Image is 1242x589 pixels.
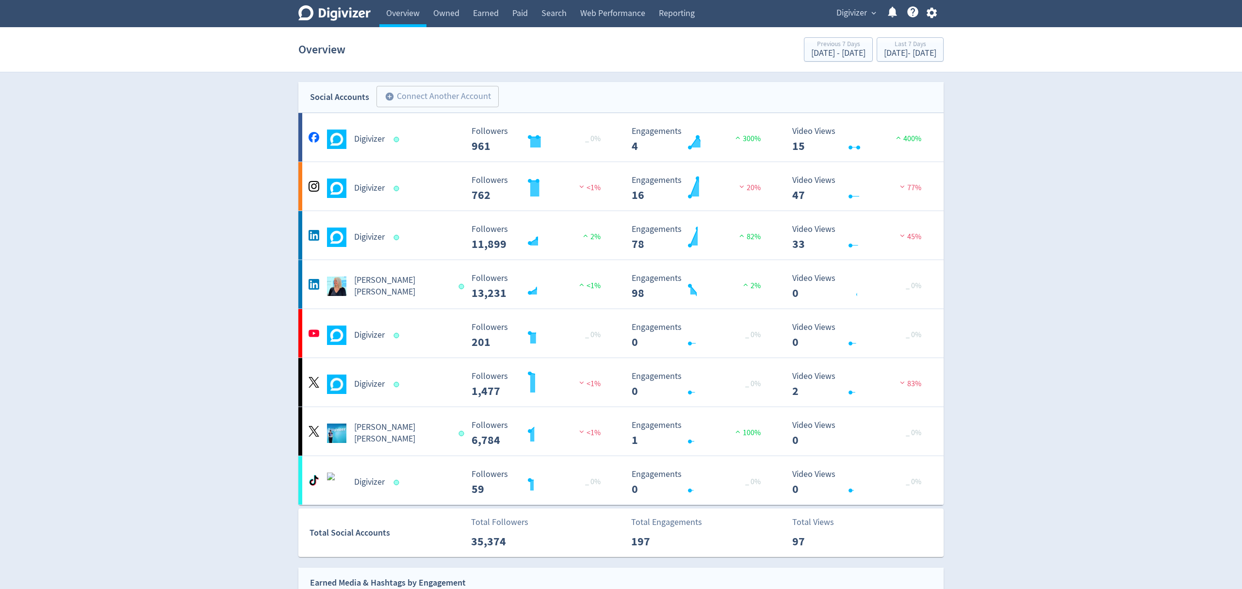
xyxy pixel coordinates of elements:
[631,516,702,529] p: Total Engagements
[787,470,933,495] svg: Video Views 0
[577,281,601,291] span: <1%
[327,130,346,149] img: Digivizer undefined
[811,49,866,58] div: [DATE] - [DATE]
[385,92,394,101] span: add_circle
[467,323,612,348] svg: Followers 201
[787,127,933,152] svg: Video Views 15
[394,235,402,240] span: Data last synced: 8 Oct 2025, 10:14am (AEDT)
[787,176,933,201] svg: Video Views 47
[627,323,772,348] svg: Engagements 0
[804,37,873,62] button: Previous 7 Days[DATE] - [DATE]
[298,162,944,211] a: Digivizer undefinedDigivizer Followers 762 Followers 762 <1% Engagements 16 Engagements 16 20% Vi...
[792,533,848,550] p: 97
[898,183,921,193] span: 77%
[298,260,944,309] a: Emma Lo Russo undefined[PERSON_NAME] [PERSON_NAME] Followers 13,231 Followers 13,231 <1% Engageme...
[733,428,761,438] span: 100%
[737,183,747,190] img: negative-performance.svg
[898,379,921,389] span: 83%
[354,476,385,488] h5: Digivizer
[467,421,612,446] svg: Followers 6,784
[577,183,601,193] span: <1%
[467,372,612,397] svg: Followers 1,477
[836,5,867,21] span: Digivizer
[581,232,601,242] span: 2%
[737,232,747,239] img: positive-performance.svg
[631,533,687,550] p: 197
[577,183,587,190] img: negative-performance.svg
[894,134,921,144] span: 400%
[327,473,346,492] img: Digivizer undefined
[745,379,761,389] span: _ 0%
[906,428,921,438] span: _ 0%
[467,176,612,201] svg: Followers 762
[298,34,345,65] h1: Overview
[787,421,933,446] svg: Video Views 0
[733,134,761,144] span: 300%
[906,477,921,487] span: _ 0%
[745,330,761,340] span: _ 0%
[394,137,402,142] span: Data last synced: 8 Oct 2025, 4:02am (AEDT)
[741,281,761,291] span: 2%
[906,281,921,291] span: _ 0%
[354,133,385,145] h5: Digivizer
[354,182,385,194] h5: Digivizer
[577,379,601,389] span: <1%
[737,232,761,242] span: 82%
[298,113,944,162] a: Digivizer undefinedDigivizer Followers 961 Followers 961 _ 0% Engagements 4 Engagements 4 300% Vi...
[467,470,612,495] svg: Followers 59
[467,127,612,152] svg: Followers 961
[354,422,450,445] h5: [PERSON_NAME] [PERSON_NAME]
[577,281,587,288] img: positive-performance.svg
[884,41,936,49] div: Last 7 Days
[467,225,612,250] svg: Followers 11,899
[627,372,772,397] svg: Engagements 0
[354,329,385,341] h5: Digivizer
[811,41,866,49] div: Previous 7 Days
[627,127,772,152] svg: Engagements 4
[787,372,933,397] svg: Video Views 2
[585,330,601,340] span: _ 0%
[327,277,346,296] img: Emma Lo Russo undefined
[376,86,499,107] button: Connect Another Account
[298,309,944,358] a: Digivizer undefinedDigivizer Followers 201 Followers 201 _ 0% Engagements 0 Engagements 0 _ 0% Vi...
[458,431,467,436] span: Data last synced: 7 Oct 2025, 10:02pm (AEDT)
[627,470,772,495] svg: Engagements 0
[577,379,587,386] img: negative-performance.svg
[394,186,402,191] span: Data last synced: 8 Oct 2025, 4:02am (AEDT)
[458,284,467,289] span: Data last synced: 8 Oct 2025, 4:02pm (AEDT)
[884,49,936,58] div: [DATE] - [DATE]
[327,424,346,443] img: Emma Lo Russo undefined
[627,421,772,446] svg: Engagements 1
[581,232,590,239] img: positive-performance.svg
[787,323,933,348] svg: Video Views 0
[467,274,612,299] svg: Followers 13,231
[627,176,772,201] svg: Engagements 16
[327,228,346,247] img: Digivizer undefined
[898,232,907,239] img: negative-performance.svg
[298,407,944,456] a: Emma Lo Russo undefined[PERSON_NAME] [PERSON_NAME] Followers 6,784 Followers 6,784 <1% Engagement...
[298,211,944,260] a: Digivizer undefinedDigivizer Followers 11,899 Followers 11,899 2% Engagements 78 Engagements 78 8...
[787,274,933,299] svg: Video Views 0
[733,134,743,141] img: positive-performance.svg
[394,480,402,485] span: Data last synced: 8 Oct 2025, 4:02am (AEDT)
[745,477,761,487] span: _ 0%
[869,9,878,17] span: expand_more
[327,326,346,345] img: Digivizer undefined
[327,179,346,198] img: Digivizer undefined
[733,428,743,435] img: positive-performance.svg
[737,183,761,193] span: 20%
[792,516,848,529] p: Total Views
[369,87,499,107] a: Connect Another Account
[906,330,921,340] span: _ 0%
[894,134,903,141] img: positive-performance.svg
[354,378,385,390] h5: Digivizer
[877,37,944,62] button: Last 7 Days[DATE]- [DATE]
[585,477,601,487] span: _ 0%
[577,428,601,438] span: <1%
[585,134,601,144] span: _ 0%
[327,375,346,394] img: Digivizer undefined
[898,183,907,190] img: negative-performance.svg
[787,225,933,250] svg: Video Views 33
[298,358,944,407] a: Digivizer undefinedDigivizer Followers 1,477 Followers 1,477 <1% Engagements 0 Engagements 0 _ 0%...
[898,232,921,242] span: 45%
